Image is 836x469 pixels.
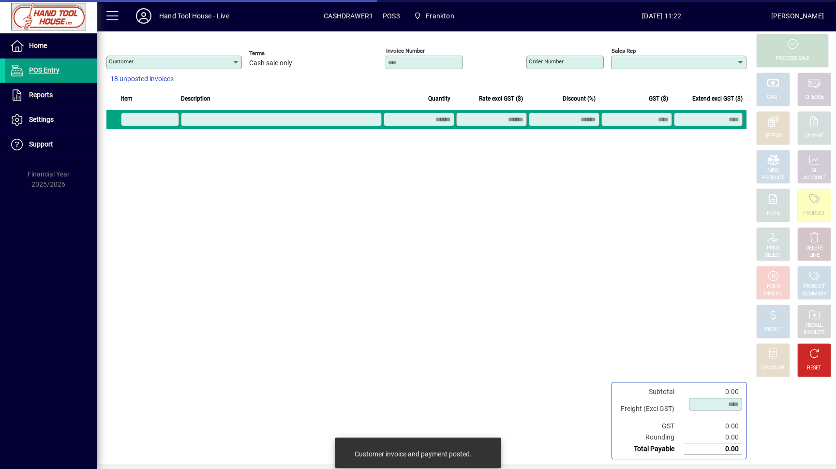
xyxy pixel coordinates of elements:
mat-label: Invoice number [386,47,425,54]
div: DELETE [806,245,822,252]
span: Item [121,93,133,104]
div: PRODUCT [803,210,825,217]
div: PRICE [767,245,780,252]
div: [PERSON_NAME] [771,8,824,24]
button: 18 unposted invoices [106,71,178,88]
div: PROFIT [765,326,781,333]
div: RESET [807,365,821,372]
td: 0.00 [684,421,742,432]
div: CHEQUE [805,94,823,101]
td: 0.00 [684,386,742,397]
a: Reports [5,83,97,107]
span: [DATE] 11:22 [552,8,771,24]
div: EFTPOS [764,132,782,140]
td: GST [616,421,684,432]
div: Hand Tool House - Live [159,8,229,24]
div: PROCESS SALE [776,55,809,62]
a: Settings [5,108,97,132]
td: 0.00 [684,443,742,455]
span: Home [29,42,47,49]
div: INVOICE [764,291,782,298]
span: Extend excl GST ($) [692,93,743,104]
mat-label: Sales rep [612,47,636,54]
div: GL [811,167,818,175]
span: Discount (%) [563,93,596,104]
span: Cash sale only [249,59,292,67]
a: Home [5,34,97,58]
span: 18 unposted invoices [110,74,174,84]
div: HOLD [767,283,779,291]
td: Subtotal [616,386,684,397]
span: POS3 [383,8,400,24]
mat-label: Order number [529,58,564,65]
div: PRODUCT [762,175,784,182]
span: POS Entry [29,66,60,74]
div: MISC [767,167,779,175]
span: Frankton [426,8,454,24]
button: Profile [128,7,159,25]
span: Quantity [428,93,450,104]
span: CASHDRAWER1 [324,8,373,24]
div: SELECT [765,252,782,259]
mat-label: Customer [109,58,134,65]
span: Reports [29,91,53,99]
div: NOTE [767,210,779,217]
span: Description [181,93,210,104]
td: 0.00 [684,432,742,443]
div: DISCOUNT [761,365,785,372]
span: GST ($) [649,93,668,104]
div: PRODUCT [803,283,825,291]
div: LINE [809,252,819,259]
span: Rate excl GST ($) [479,93,523,104]
div: CHARGE [805,132,824,140]
span: Settings [29,116,54,123]
div: ACCOUNT [803,175,825,182]
span: Terms [249,50,307,57]
div: RECALL [806,322,823,329]
span: Frankton [410,7,458,25]
div: CASH [767,94,779,101]
span: Support [29,140,53,148]
a: Support [5,132,97,157]
td: Freight (Excl GST) [616,397,684,421]
div: Customer invoice and payment posted. [355,449,472,459]
div: SUMMARY [802,291,826,298]
div: INVOICES [804,329,824,337]
td: Total Payable [616,443,684,455]
td: Rounding [616,432,684,443]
